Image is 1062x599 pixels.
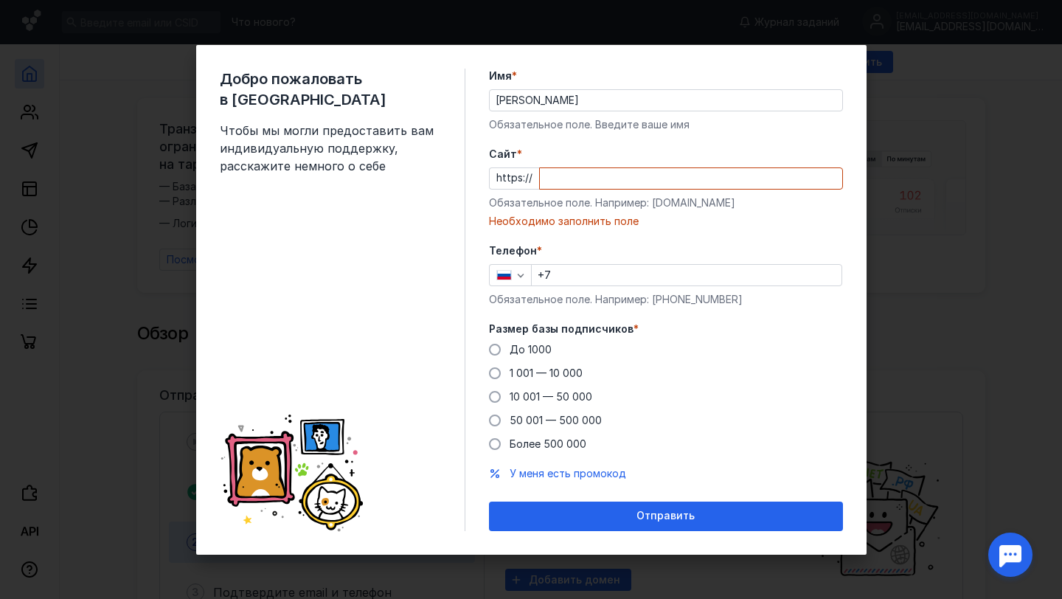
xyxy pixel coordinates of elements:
div: Необходимо заполнить поле [489,214,843,229]
button: У меня есть промокод [510,466,626,481]
span: До 1000 [510,343,552,356]
span: Чтобы мы могли предоставить вам индивидуальную поддержку, расскажите немного о себе [220,122,441,175]
button: Отправить [489,502,843,531]
span: 50 001 — 500 000 [510,414,602,426]
span: Имя [489,69,512,83]
span: Отправить [636,510,695,522]
span: Добро пожаловать в [GEOGRAPHIC_DATA] [220,69,441,110]
div: Обязательное поле. Введите ваше имя [489,117,843,132]
span: Размер базы подписчиков [489,322,634,336]
span: 1 001 — 10 000 [510,367,583,379]
div: Обязательное поле. Например: [DOMAIN_NAME] [489,195,843,210]
span: 10 001 — 50 000 [510,390,592,403]
span: У меня есть промокод [510,467,626,479]
span: Cайт [489,147,517,162]
div: Обязательное поле. Например: [PHONE_NUMBER] [489,292,843,307]
span: Более 500 000 [510,437,586,450]
span: Телефон [489,243,537,258]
